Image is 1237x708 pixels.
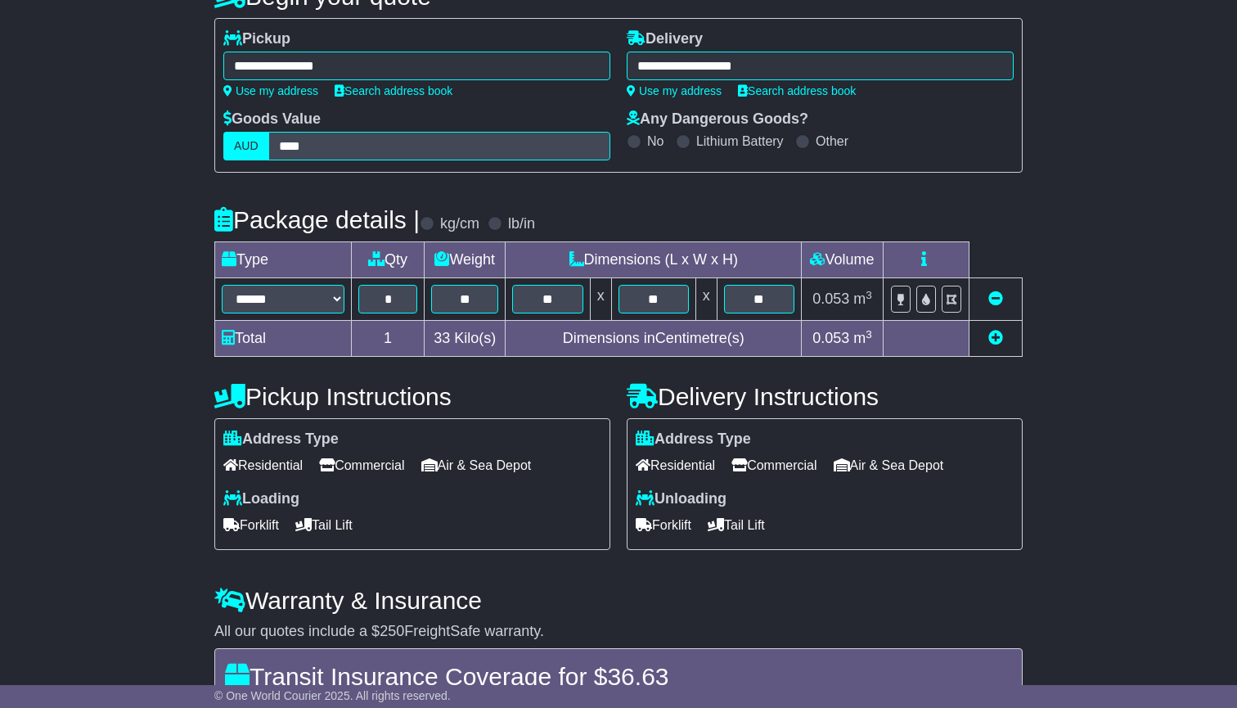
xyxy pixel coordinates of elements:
a: Use my address [627,84,722,97]
a: Add new item [988,330,1003,346]
span: Residential [223,453,303,478]
h4: Package details | [214,206,420,233]
span: Tail Lift [708,512,765,538]
label: Unloading [636,490,726,508]
span: m [853,330,872,346]
sup: 3 [866,328,872,340]
span: 36.63 [607,663,668,690]
label: Address Type [636,431,751,449]
span: 33 [434,330,450,346]
span: m [853,291,872,307]
label: kg/cm [440,215,479,233]
label: Other [816,133,848,149]
td: x [590,278,611,321]
td: Volume [801,242,883,278]
td: Dimensions (L x W x H) [506,242,802,278]
td: x [695,278,717,321]
h4: Transit Insurance Coverage for $ [225,663,1012,690]
label: Loading [223,490,299,508]
label: Lithium Battery [696,133,784,149]
h4: Warranty & Insurance [214,587,1023,614]
label: Goods Value [223,110,321,129]
span: 0.053 [812,291,849,307]
td: Type [215,242,352,278]
td: Dimensions in Centimetre(s) [506,321,802,357]
span: Commercial [731,453,816,478]
sup: 3 [866,289,872,301]
span: Forklift [636,512,691,538]
a: Use my address [223,84,318,97]
span: 250 [380,623,404,639]
span: © One World Courier 2025. All rights reserved. [214,689,451,702]
span: Commercial [319,453,404,478]
label: No [647,133,663,149]
a: Search address book [335,84,452,97]
label: Delivery [627,30,703,48]
div: All our quotes include a $ FreightSafe warranty. [214,623,1023,641]
td: Qty [352,242,425,278]
a: Search address book [738,84,856,97]
label: AUD [223,132,269,160]
td: Kilo(s) [425,321,506,357]
span: Tail Lift [295,512,353,538]
span: Residential [636,453,715,478]
td: Weight [425,242,506,278]
a: Remove this item [988,291,1003,307]
span: Forklift [223,512,279,538]
h4: Pickup Instructions [214,383,610,410]
span: Air & Sea Depot [421,453,532,478]
label: Address Type [223,431,339,449]
label: lb/in [508,215,535,233]
span: Air & Sea Depot [834,453,944,478]
span: 0.053 [812,330,849,346]
td: Total [215,321,352,357]
label: Any Dangerous Goods? [627,110,808,129]
label: Pickup [223,30,290,48]
td: 1 [352,321,425,357]
h4: Delivery Instructions [627,383,1023,410]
